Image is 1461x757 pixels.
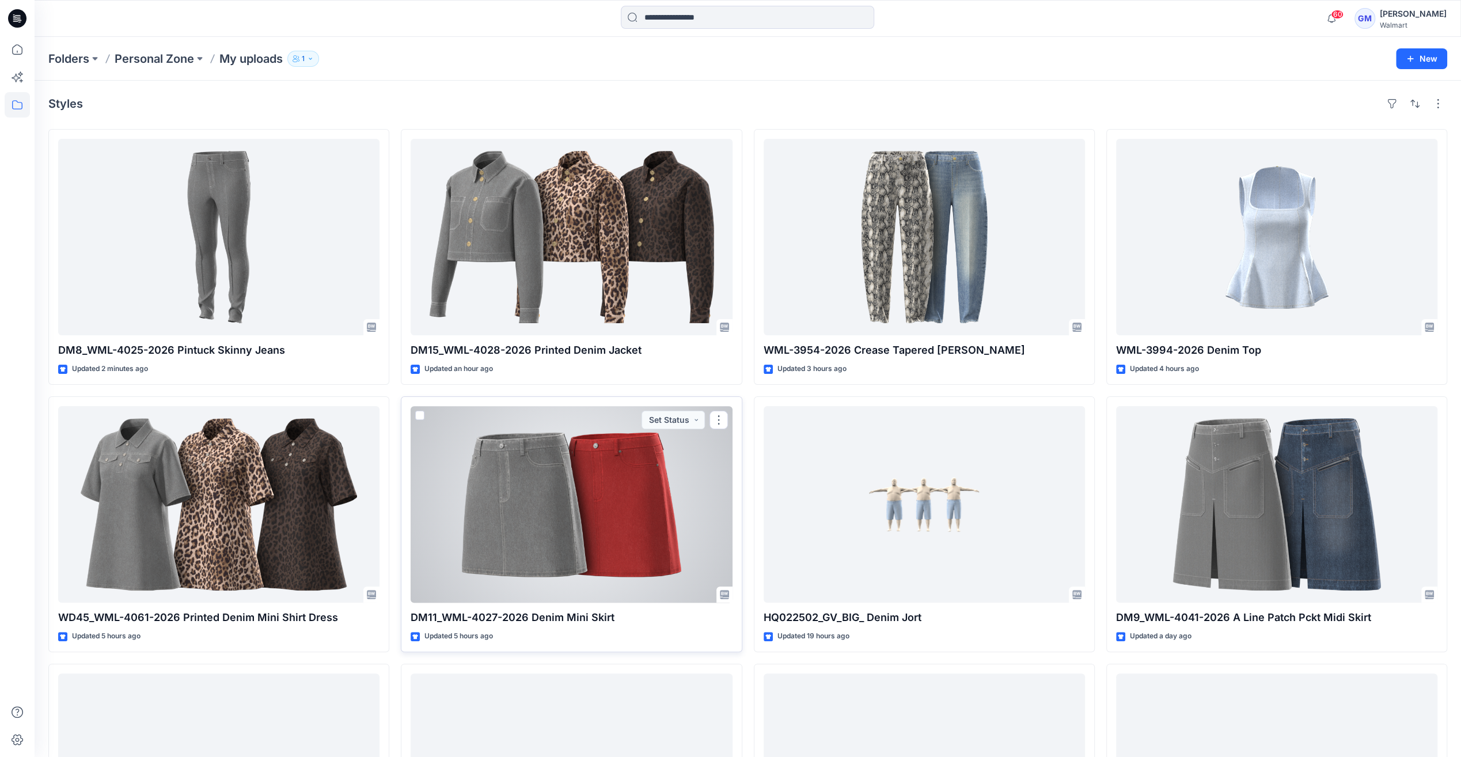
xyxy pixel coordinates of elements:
div: [PERSON_NAME] [1380,7,1447,21]
a: WML-3994-2026 Denim Top [1116,139,1437,335]
p: DM15_WML-4028-2026 Printed Denim Jacket [411,342,732,358]
button: 1 [287,51,319,67]
p: Updated 5 hours ago [424,630,493,642]
a: Personal Zone [115,51,194,67]
h4: Styles [48,97,83,111]
a: DM9_WML-4041-2026 A Line Patch Pckt Midi Skirt [1116,406,1437,603]
p: DM9_WML-4041-2026 A Line Patch Pckt Midi Skirt [1116,610,1437,626]
a: DM11_WML-4027-2026 Denim Mini Skirt [411,406,732,603]
p: Updated 5 hours ago [72,630,141,642]
p: 1 [302,52,305,65]
a: WD45_WML-4061-2026 Printed Denim Mini Shirt Dress [58,406,380,603]
p: DM11_WML-4027-2026 Denim Mini Skirt [411,610,732,626]
div: Walmart [1380,21,1447,29]
a: HQ022502_GV_BIG_ Denim Jort [764,406,1085,603]
p: HQ022502_GV_BIG_ Denim Jort [764,610,1085,626]
p: Updated an hour ago [424,363,493,375]
p: Updated a day ago [1130,630,1191,642]
span: 60 [1331,10,1344,19]
a: DM15_WML-4028-2026 Printed Denim Jacket [411,139,732,335]
a: Folders [48,51,89,67]
p: Updated 2 minutes ago [72,363,148,375]
a: DM8_WML-4025-2026 Pintuck Skinny Jeans [58,139,380,335]
div: GM [1354,8,1375,29]
p: My uploads [219,51,283,67]
p: Updated 4 hours ago [1130,363,1199,375]
p: Updated 3 hours ago [777,363,847,375]
p: WD45_WML-4061-2026 Printed Denim Mini Shirt Dress [58,610,380,626]
p: WML-3954-2026 Crease Tapered [PERSON_NAME] [764,342,1085,358]
p: WML-3994-2026 Denim Top [1116,342,1437,358]
p: DM8_WML-4025-2026 Pintuck Skinny Jeans [58,342,380,358]
button: New [1396,48,1447,69]
a: WML-3954-2026 Crease Tapered Jean [764,139,1085,335]
p: Updated 19 hours ago [777,630,849,642]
